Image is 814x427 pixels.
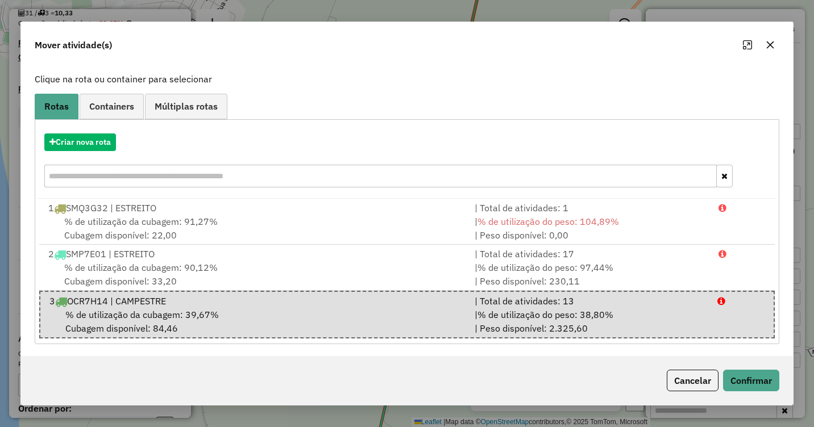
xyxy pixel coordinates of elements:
div: Cubagem disponível: 33,20 [41,261,468,288]
span: % de utilização da cubagem: 90,12% [64,262,218,273]
div: 2 SMP7E01 | ESTREITO [41,247,468,261]
i: Porcentagens após mover as atividades: Cubagem: 119,58% Peso: 126,89% [719,249,726,258]
div: Cubagem disponível: 22,00 [41,215,468,242]
div: | Total de atividades: 1 [468,201,712,215]
span: Múltiplas rotas [155,102,218,111]
button: Cancelar [667,370,719,391]
label: Clique na rota ou container para selecionar [35,72,212,86]
button: Maximize [738,36,757,54]
i: Porcentagens após mover as atividades: Cubagem: 130,56% Peso: 145,67% [719,203,726,212]
span: % de utilização da cubagem: 39,67% [65,309,219,320]
span: % de utilização da cubagem: 91,27% [64,216,218,227]
i: Porcentagens após mover as atividades: Cubagem: 110,39% Peso: 108,55% [717,296,725,305]
div: 1 SMQ3G32 | ESTREITO [41,201,468,215]
div: | Total de atividades: 13 [468,294,711,308]
div: Cubagem disponível: 84,46 [43,308,468,335]
div: 3 OCR7H14 | CAMPESTRE [43,294,468,308]
span: % de utilização do peso: 38,80% [477,309,613,320]
div: | | Peso disponível: 2.325,60 [468,308,711,335]
span: Rotas [44,102,69,111]
span: % de utilização do peso: 104,89% [477,216,619,227]
span: Mover atividade(s) [35,38,112,52]
span: % de utilização do peso: 97,44% [477,262,613,273]
button: Criar nova rota [44,133,116,151]
button: Confirmar [723,370,779,391]
div: | | Peso disponível: 230,11 [468,261,712,288]
div: | | Peso disponível: 0,00 [468,215,712,242]
div: | Total de atividades: 17 [468,247,712,261]
span: Containers [89,102,134,111]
